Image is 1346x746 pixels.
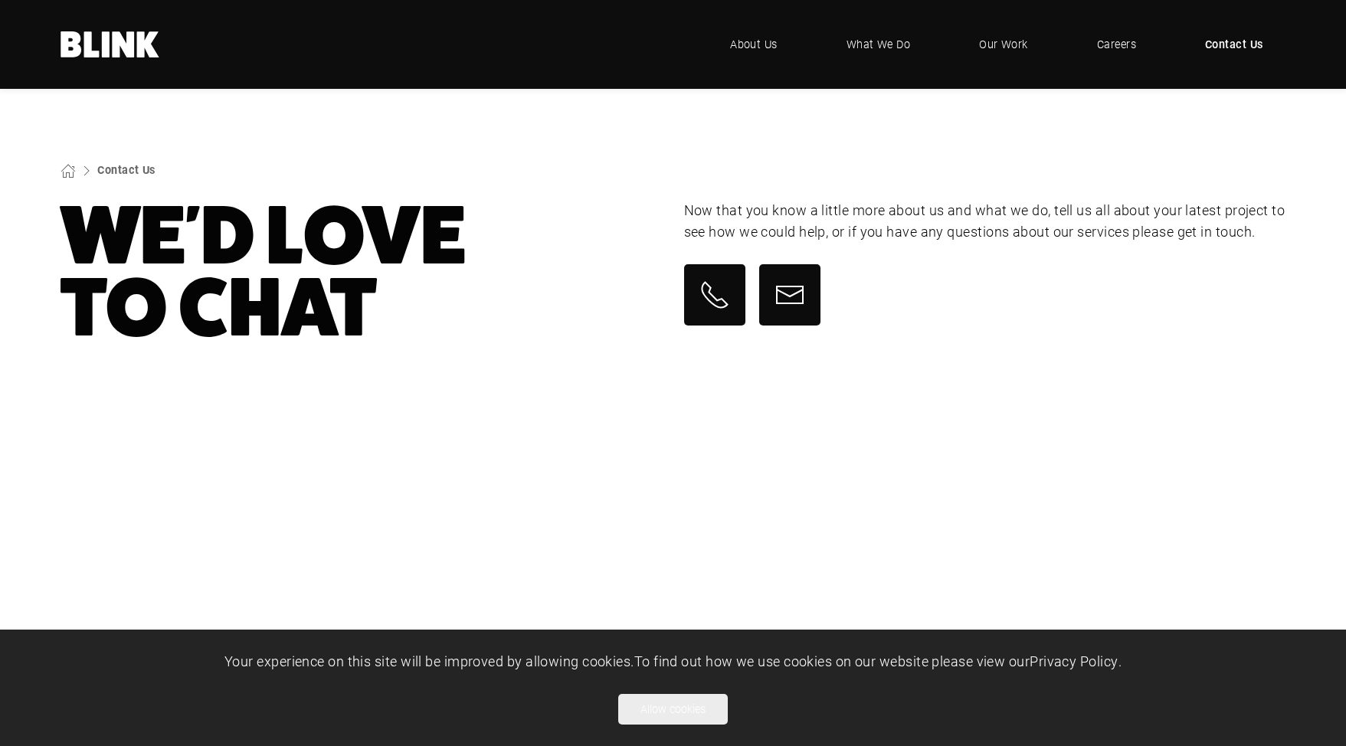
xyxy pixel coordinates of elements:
h1: We'd Love To Chat [61,200,663,344]
span: Your experience on this site will be improved by allowing cookies. To find out how we use cookies... [224,652,1122,670]
a: About Us [707,21,801,67]
span: What We Do [847,36,911,53]
a: Our Work [956,21,1051,67]
button: Allow cookies [618,694,728,725]
span: Our Work [979,36,1028,53]
span: Careers [1097,36,1136,53]
a: Home [61,31,160,57]
span: About Us [730,36,778,53]
a: Contact Us [97,162,156,177]
a: What We Do [824,21,934,67]
a: Contact Us [1182,21,1286,67]
p: Now that you know a little more about us and what we do, tell us all about your latest project to... [684,200,1286,243]
a: Careers [1074,21,1159,67]
a: Privacy Policy [1030,652,1118,670]
span: Contact Us [1205,36,1263,53]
